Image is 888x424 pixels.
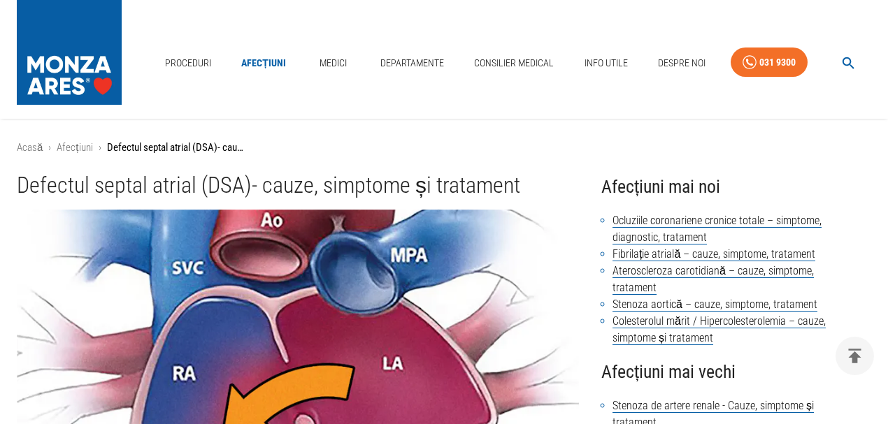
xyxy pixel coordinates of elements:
[48,140,51,156] li: ›
[759,54,796,71] div: 031 9300
[836,337,874,375] button: delete
[613,314,826,345] a: Colesterolul mărit / Hipercolesterolemia – cauze, simptome și tratament
[17,140,871,156] nav: breadcrumb
[159,49,217,78] a: Proceduri
[731,47,808,78] a: 031 9300
[107,140,247,156] p: Defectul septal atrial (DSA)- cauze, simptome și tratament
[57,141,92,154] a: Afecțiuni
[579,49,633,78] a: Info Utile
[310,49,355,78] a: Medici
[236,49,292,78] a: Afecțiuni
[613,247,815,261] a: Fibrilație atrială – cauze, simptome, tratament
[99,140,101,156] li: ›
[652,49,711,78] a: Despre Noi
[613,264,814,295] a: Ateroscleroza carotidiană – cauze, simptome, tratament
[375,49,450,78] a: Departamente
[613,214,822,244] a: Ocluziile coronariene cronice totale – simptome, diagnostic, tratament
[17,173,579,198] h1: Defectul septal atrial (DSA)- cauze, simptome și tratament
[601,173,871,201] h4: Afecțiuni mai noi
[613,298,817,312] a: Stenoza aortică – cauze, simptome, tratament
[601,358,871,386] h4: Afecțiuni mai vechi
[468,49,559,78] a: Consilier Medical
[17,141,43,154] a: Acasă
